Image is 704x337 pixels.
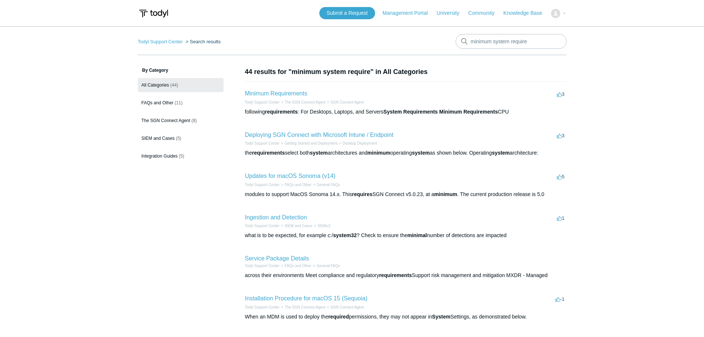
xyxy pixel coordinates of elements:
[279,100,325,105] li: The SGN Connect Agent
[279,182,311,188] li: FAQs and Other
[343,141,377,145] a: Desktop Deployment
[325,100,364,105] li: SGN Connect Agent
[279,263,311,269] li: FAQs and Other
[245,224,280,228] a: Todyl Support Center
[439,109,462,115] em: Minimum
[245,108,567,116] div: following : For Desktops, Laptops, and Servers CPU
[245,182,280,188] li: Todyl Support Center
[468,9,502,17] a: Community
[245,100,280,105] li: Todyl Support Center
[245,264,280,268] a: Todyl Support Center
[245,214,307,220] a: Ingestion and Detection
[384,109,402,115] em: System
[142,118,190,123] span: The SGN Connect Agent
[245,100,280,104] a: Todyl Support Center
[138,39,184,44] li: Todyl Support Center
[245,295,368,301] a: Installation Procedure for macOS 15 (Sequoia)
[138,67,224,74] h3: By Category
[325,304,364,310] li: SGN Connect Agent
[245,272,567,279] div: across their environments Meet compliance and regulatory Support risk management and mitigation M...
[245,132,394,138] a: Deploying SGN Connect with Microsoft Intune / Endpoint
[456,34,567,49] input: Search
[333,232,357,238] em: system32
[138,114,224,128] a: The SGN Connect Agent (8)
[352,191,373,197] em: requires
[138,149,224,163] a: Integration Guides (5)
[142,154,178,159] span: Integration Guides
[279,141,337,146] li: Getting Started and Deployment
[175,100,183,105] span: (11)
[316,264,340,268] a: General FAQs
[312,263,340,269] li: General FAQs
[434,191,457,197] em: minimum
[279,223,312,229] li: SIEM and Cases
[312,182,340,188] li: General FAQs
[245,149,567,157] div: the select both architectures and operating as shown below. Operating architecture:
[310,150,327,156] em: system
[245,67,567,77] h1: 44 results for "minimum system require" in All Categories
[245,141,280,146] li: Todyl Support Center
[245,305,280,309] a: Todyl Support Center
[245,304,280,310] li: Todyl Support Center
[285,305,325,309] a: The SGN Connect Agent
[285,100,325,104] a: The SGN Connect Agent
[142,136,175,141] span: SIEM and Cases
[557,133,564,138] span: 3
[245,183,280,187] a: Todyl Support Center
[138,39,183,44] a: Todyl Support Center
[432,314,450,320] em: System
[138,96,224,110] a: FAQs and Other (11)
[312,223,330,229] li: SIEMv2
[407,232,427,238] em: minimal
[245,255,309,262] a: Service Package Details
[285,264,311,268] a: FAQs and Other
[279,304,325,310] li: The SGN Connect Agent
[245,223,280,229] li: Todyl Support Center
[285,141,337,145] a: Getting Started and Deployment
[463,109,498,115] em: Requirements
[191,118,197,123] span: (8)
[319,7,375,19] a: Submit a Request
[184,39,221,44] li: Search results
[503,9,550,17] a: Knowledge Base
[328,314,349,320] em: required
[379,272,412,278] em: requirements
[382,9,435,17] a: Management Portal
[142,100,174,105] span: FAQs and Other
[138,78,224,92] a: All Categories (44)
[245,191,567,198] div: modules to support MacOS Sonoma 14.x. This SGN Connect v5.0.23, at a . The current production rel...
[330,305,364,309] a: SGN Connect Agent
[245,232,567,239] div: what is to be expected, for example c:/ ? Check to ensure the number of detections are impacted
[337,141,377,146] li: Desktop Deployment
[555,296,565,302] span: -1
[330,100,364,104] a: SGN Connect Agent
[492,150,510,156] em: system
[142,82,169,88] span: All Categories
[403,109,438,115] em: Requirements
[436,9,466,17] a: University
[317,224,330,228] a: SIEMv2
[170,82,178,88] span: (44)
[557,91,564,97] span: 3
[176,136,181,141] span: (5)
[245,90,307,97] a: Minimum Requirements
[245,173,336,179] a: Updates for macOS Sonoma (v14)
[245,313,567,321] div: When an MDM is used to deploy the permissions, they may not appear in Settings, as demonstrated b...
[138,131,224,145] a: SIEM and Cases (5)
[179,154,184,159] span: (5)
[316,183,340,187] a: General FAQs
[412,150,430,156] em: system
[557,174,564,179] span: 5
[557,215,564,221] span: 1
[138,7,169,20] img: Todyl Support Center Help Center home page
[245,141,280,145] a: Todyl Support Center
[285,183,311,187] a: FAQs and Other
[367,150,390,156] em: minimum
[252,150,285,156] em: requirements
[265,109,298,115] em: requirements
[285,224,312,228] a: SIEM and Cases
[245,263,280,269] li: Todyl Support Center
